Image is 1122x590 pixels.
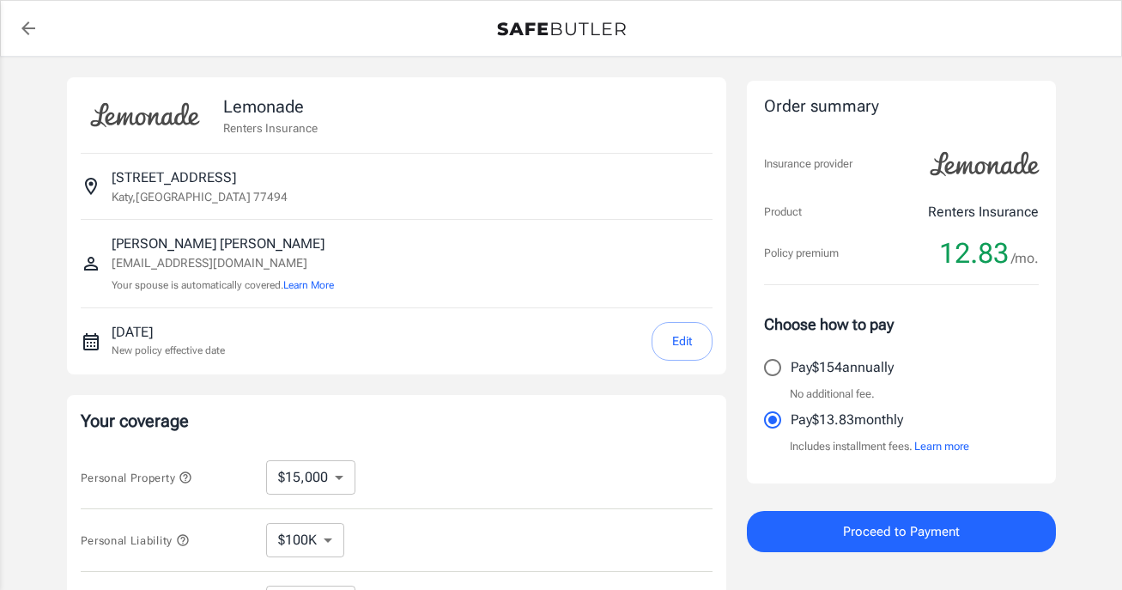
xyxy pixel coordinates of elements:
svg: New policy start date [81,331,101,352]
p: [STREET_ADDRESS] [112,167,236,188]
p: Insurance provider [764,155,852,173]
svg: Insured person [81,253,101,274]
span: Personal Property [81,471,192,484]
p: Pay $13.83 monthly [791,410,903,430]
button: Personal Liability [81,530,190,550]
p: [PERSON_NAME] [PERSON_NAME] [112,234,334,254]
p: Your spouse is automatically covered. [112,277,334,294]
p: Choose how to pay [764,313,1039,336]
p: Renters Insurance [928,202,1039,222]
img: Back to quotes [497,22,626,36]
img: Lemonade [920,140,1049,188]
a: back to quotes [11,11,45,46]
span: /mo. [1011,246,1039,271]
button: Learn more [914,438,969,455]
p: Lemonade [223,94,318,119]
p: [DATE] [112,322,225,343]
p: New policy effective date [112,343,225,358]
span: Proceed to Payment [843,520,960,543]
svg: Insured address [81,176,101,197]
p: Policy premium [764,245,839,262]
div: Order summary [764,94,1039,119]
button: Learn More [283,277,334,293]
p: Your coverage [81,409,713,433]
button: Personal Property [81,467,192,488]
p: Katy , [GEOGRAPHIC_DATA] 77494 [112,188,288,205]
img: Lemonade [81,91,209,139]
p: Includes installment fees. [790,438,969,455]
p: [EMAIL_ADDRESS][DOMAIN_NAME] [112,254,334,272]
p: Pay $154 annually [791,357,894,378]
span: 12.83 [939,236,1009,271]
button: Edit [652,322,713,361]
p: Product [764,204,802,221]
button: Proceed to Payment [747,511,1056,552]
p: Renters Insurance [223,119,318,137]
span: Personal Liability [81,534,190,547]
p: No additional fee. [790,386,875,403]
